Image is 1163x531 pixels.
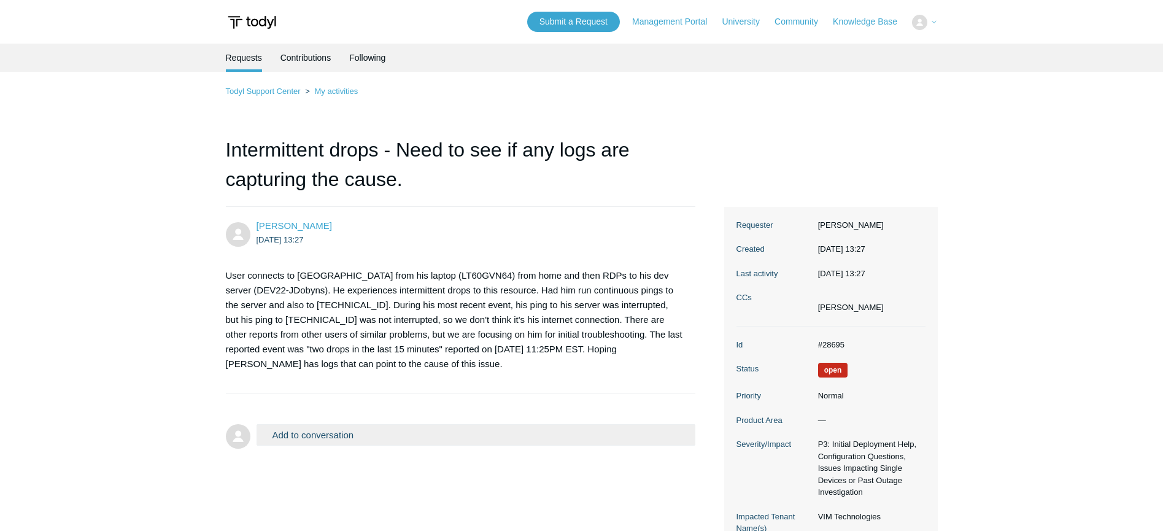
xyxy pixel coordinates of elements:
[280,44,331,72] a: Contributions
[736,438,812,451] dt: Severity/Impact
[226,268,684,371] p: User connects to [GEOGRAPHIC_DATA] from his laptop (LT60GVN64) from home and then RDPs to his dev...
[736,339,812,351] dt: Id
[818,269,865,278] time: 2025-10-06T13:27:22+00:00
[226,135,696,207] h1: Intermittent drops - Need to see if any logs are capturing the cause.
[303,87,358,96] li: My activities
[812,219,925,231] dd: [PERSON_NAME]
[818,363,848,378] span: We are working on a response for you
[257,220,332,231] span: Jon Klein
[314,87,358,96] a: My activities
[812,438,925,498] dd: P3: Initial Deployment Help, Configuration Questions, Issues Impacting Single Devices or Past Out...
[632,15,719,28] a: Management Portal
[257,220,332,231] a: [PERSON_NAME]
[349,44,385,72] a: Following
[736,292,812,304] dt: CCs
[722,15,771,28] a: University
[226,11,278,34] img: Todyl Support Center Help Center home page
[736,268,812,280] dt: Last activity
[736,363,812,375] dt: Status
[812,414,925,427] dd: —
[812,339,925,351] dd: #28695
[527,12,620,32] a: Submit a Request
[833,15,910,28] a: Knowledge Base
[818,301,884,314] li: James Johnson
[226,44,262,72] li: Requests
[812,390,925,402] dd: Normal
[226,87,301,96] a: Todyl Support Center
[257,424,696,446] button: Add to conversation
[818,244,865,254] time: 2025-10-06T13:27:22+00:00
[812,511,925,523] dd: VIM Technologies
[257,235,304,244] time: 2025-10-06T13:27:22Z
[736,219,812,231] dt: Requester
[226,87,303,96] li: Todyl Support Center
[775,15,830,28] a: Community
[736,390,812,402] dt: Priority
[736,243,812,255] dt: Created
[736,414,812,427] dt: Product Area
